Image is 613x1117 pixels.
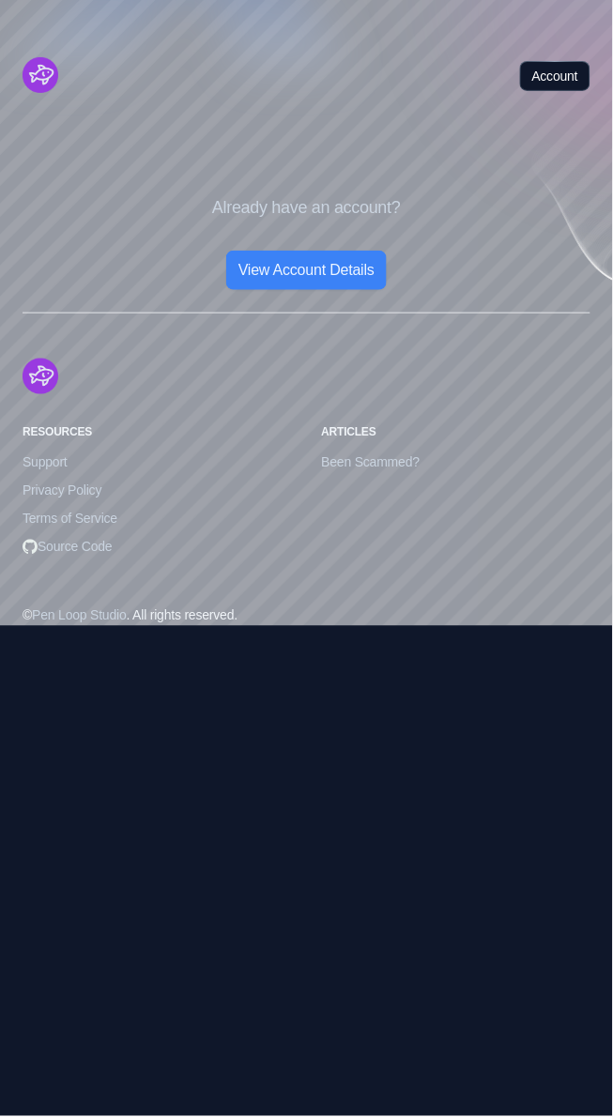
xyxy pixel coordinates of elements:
[23,540,38,555] img: Open Source
[32,608,127,623] a: Pen Loop Studio
[23,543,113,558] a: Open SourceSource Code
[322,424,591,441] h6: Articles
[23,195,590,221] p: Already have an account?
[520,61,590,91] a: Account
[23,481,101,501] span: Privacy Policy
[23,359,590,394] a: Cruip
[32,605,127,626] span: Pen Loop Studio
[322,455,421,470] a: Been Scammed?
[23,509,117,529] span: Terms of Service
[23,57,58,93] a: Cruip
[322,452,421,473] span: Been Scammed?
[23,605,590,626] div: © . All rights reserved.
[23,537,113,558] span: Source Code
[226,251,387,290] a: View Account Details
[23,452,68,473] span: Support
[23,455,68,470] a: Support
[23,359,58,394] img: Stellar
[23,57,58,93] img: Stellar
[23,512,117,527] a: Terms of Service
[23,483,101,498] a: Privacy Policy
[23,424,292,441] h6: Resources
